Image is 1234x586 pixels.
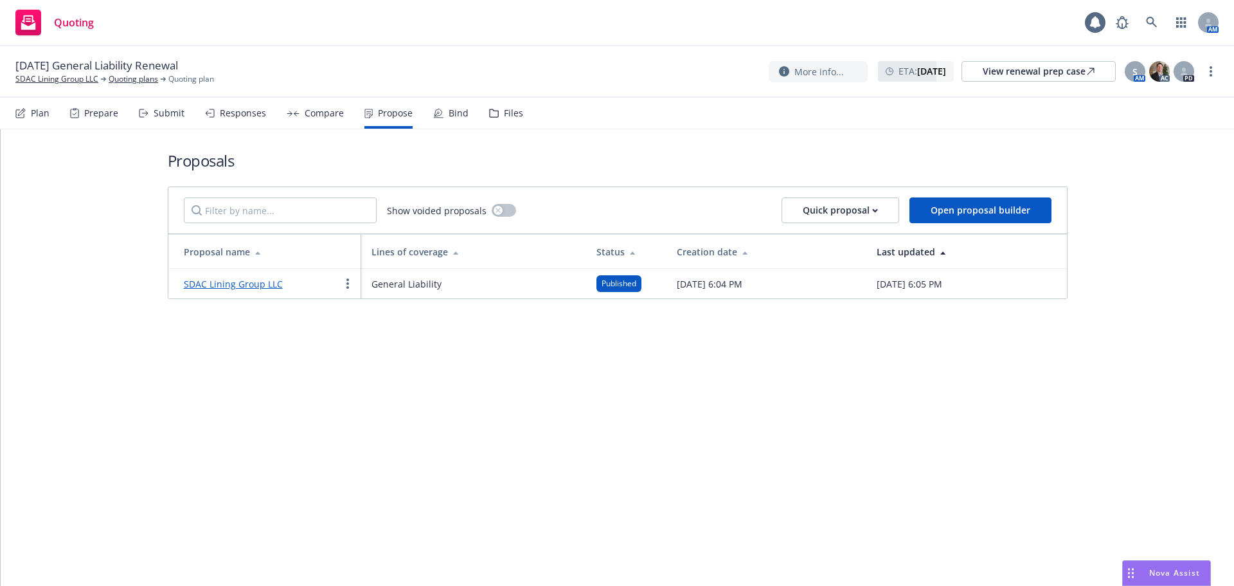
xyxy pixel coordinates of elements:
[677,245,856,259] div: Creation date
[504,108,523,118] div: Files
[15,58,178,73] span: [DATE] General Liability Renewal
[1139,10,1165,35] a: Search
[449,108,469,118] div: Bind
[1203,64,1219,79] a: more
[803,198,878,223] div: Quick proposal
[168,150,1068,171] h1: Proposals
[899,64,946,78] span: ETA :
[84,108,118,118] div: Prepare
[378,108,413,118] div: Propose
[168,73,214,85] span: Quoting plan
[184,245,351,259] div: Proposal name
[931,204,1030,216] span: Open proposal builder
[917,65,946,77] strong: [DATE]
[371,277,442,291] span: General Liability
[602,278,636,289] span: Published
[387,204,487,217] span: Show voided proposals
[961,61,1116,82] a: View renewal prep case
[1123,561,1139,585] div: Drag to move
[31,108,49,118] div: Plan
[877,245,1056,259] div: Last updated
[677,277,742,291] span: [DATE] 6:04 PM
[184,278,283,290] a: SDAC Lining Group LLC
[10,5,99,41] a: Quoting
[340,276,355,291] a: more
[1149,567,1200,578] span: Nova Assist
[769,61,868,82] button: More info...
[184,197,377,223] input: Filter by name...
[877,277,942,291] span: [DATE] 6:05 PM
[1132,65,1138,78] span: S
[1109,10,1135,35] a: Report a Bug
[15,73,98,85] a: SDAC Lining Group LLC
[1149,61,1170,82] img: photo
[983,62,1095,81] div: View renewal prep case
[109,73,158,85] a: Quoting plans
[909,197,1051,223] button: Open proposal builder
[154,108,184,118] div: Submit
[596,245,656,259] div: Status
[782,197,899,223] button: Quick proposal
[1122,560,1211,586] button: Nova Assist
[1168,10,1194,35] a: Switch app
[794,65,844,78] span: More info...
[305,108,344,118] div: Compare
[54,17,94,28] span: Quoting
[220,108,266,118] div: Responses
[371,245,577,259] div: Lines of coverage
